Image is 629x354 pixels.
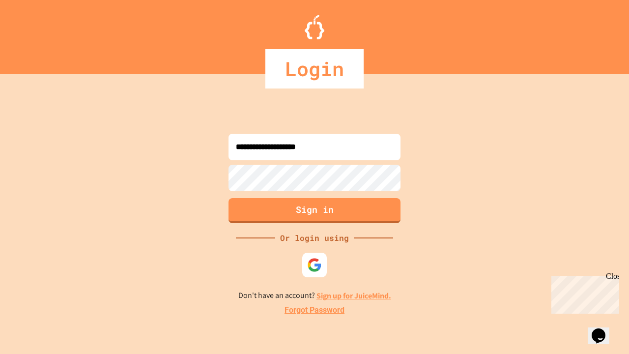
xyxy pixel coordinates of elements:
button: Sign in [229,198,400,223]
p: Don't have an account? [238,290,391,302]
a: Forgot Password [285,304,344,316]
iframe: chat widget [547,272,619,314]
img: google-icon.svg [307,258,322,272]
iframe: chat widget [588,315,619,344]
div: Chat with us now!Close [4,4,68,62]
div: Login [265,49,364,88]
img: Logo.svg [305,15,324,39]
div: Or login using [275,232,354,244]
a: Sign up for JuiceMind. [316,291,391,301]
